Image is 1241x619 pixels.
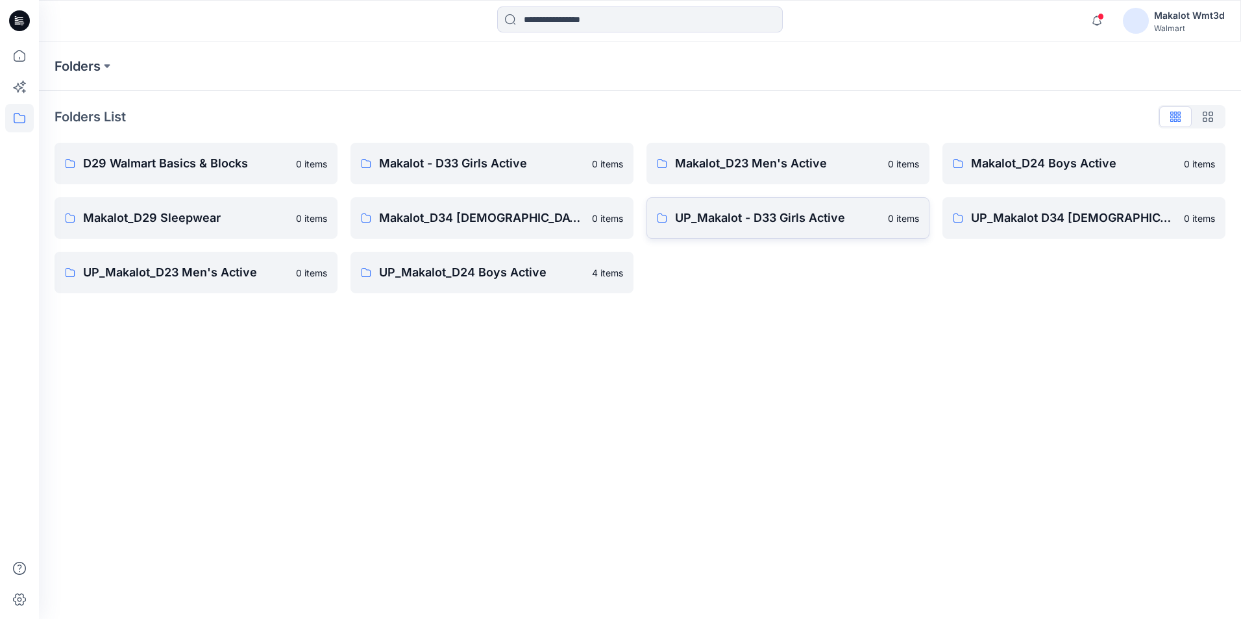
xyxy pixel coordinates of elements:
a: UP_Makalot - D33 Girls Active0 items [646,197,929,239]
a: D29 Walmart Basics & Blocks0 items [55,143,338,184]
p: D29 Walmart Basics & Blocks [83,154,288,173]
p: Makalot_D34 [DEMOGRAPHIC_DATA] Active [379,209,584,227]
p: Makalot_D29 Sleepwear [83,209,288,227]
p: Makalot - D33 Girls Active [379,154,584,173]
p: 0 items [296,266,327,280]
a: Makalot_D23 Men's Active0 items [646,143,929,184]
p: Folders List [55,107,126,127]
a: Makalot_D29 Sleepwear0 items [55,197,338,239]
p: 0 items [296,157,327,171]
p: 0 items [888,157,919,171]
p: 0 items [296,212,327,225]
div: Makalot Wmt3d [1154,8,1225,23]
a: UP_Makalot_D23 Men's Active0 items [55,252,338,293]
p: UP_Makalot_D24 Boys Active [379,263,584,282]
p: UP_Makalot_D23 Men's Active [83,263,288,282]
a: Makalot - D33 Girls Active0 items [350,143,633,184]
p: 4 items [592,266,623,280]
p: Makalot_D24 Boys Active [971,154,1176,173]
p: UP_Makalot D34 [DEMOGRAPHIC_DATA] Active [971,209,1176,227]
a: Makalot_D34 [DEMOGRAPHIC_DATA] Active0 items [350,197,633,239]
p: 0 items [888,212,919,225]
a: Folders [55,57,101,75]
p: 0 items [592,212,623,225]
img: avatar [1123,8,1149,34]
a: Makalot_D24 Boys Active0 items [942,143,1225,184]
p: Makalot_D23 Men's Active [675,154,880,173]
div: Walmart [1154,23,1225,33]
a: UP_Makalot_D24 Boys Active4 items [350,252,633,293]
p: UP_Makalot - D33 Girls Active [675,209,880,227]
p: 0 items [1184,212,1215,225]
a: UP_Makalot D34 [DEMOGRAPHIC_DATA] Active0 items [942,197,1225,239]
p: 0 items [592,157,623,171]
p: 0 items [1184,157,1215,171]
